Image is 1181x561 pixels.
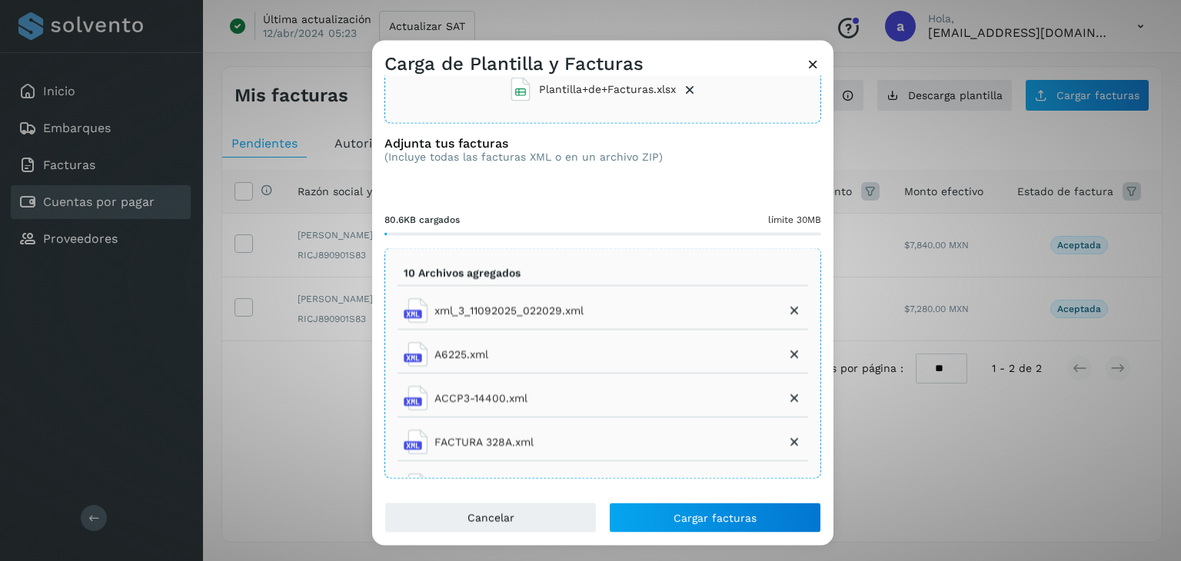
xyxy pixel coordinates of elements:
[467,513,514,523] span: Cancelar
[768,212,821,226] span: límite 30MB
[384,212,460,226] span: 80.6KB cargados
[434,390,527,407] span: ACCP3-14400.xml
[384,503,597,533] button: Cancelar
[404,267,521,280] p: 10 Archivos agregados
[384,150,663,163] p: (Incluye todas las facturas XML o en un archivo ZIP)
[434,347,488,363] span: A6225.xml
[434,434,534,450] span: FACTURA 328A.xml
[609,503,821,533] button: Cargar facturas
[384,135,663,150] h3: Adjunta tus facturas
[384,53,644,75] h3: Carga de Plantilla y Facturas
[434,303,584,319] span: xml_3_11092025_022029.xml
[539,81,676,98] span: Plantilla+de+Facturas.xlsx
[674,513,757,523] span: Cargar facturas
